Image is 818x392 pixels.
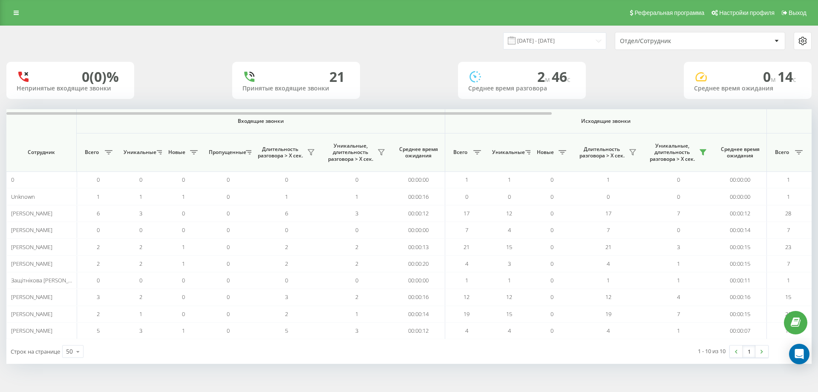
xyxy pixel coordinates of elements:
div: 1 - 10 из 10 [698,347,726,355]
span: 19 [605,310,611,318]
span: [PERSON_NAME] [11,260,52,267]
span: 1 [607,276,610,284]
span: 0 [550,226,553,234]
span: 4 [677,293,680,301]
span: 0 [227,293,230,301]
td: 00:00:00 [392,171,445,188]
span: 0 [227,243,230,251]
span: 2 [97,243,100,251]
span: 0 [355,276,358,284]
div: Непринятые входящие звонки [17,85,124,92]
span: 0 [677,193,680,200]
span: 0 [97,226,100,234]
span: 0 [227,193,230,200]
span: 0 [285,176,288,183]
td: 00:00:13 [392,238,445,255]
td: 00:00:20 [392,256,445,272]
span: Длительность разговора > Х сек. [577,146,626,159]
td: 00:00:00 [714,188,767,205]
span: Unknown [11,193,35,200]
div: Среднее время разговора [468,85,576,92]
td: 00:00:00 [714,171,767,188]
span: 0 [139,226,142,234]
span: 1 [182,193,185,200]
span: Строк на странице [11,348,60,355]
span: 3 [355,327,358,334]
div: 0 (0)% [82,69,119,85]
span: 0 [677,176,680,183]
div: Open Intercom Messenger [789,344,809,364]
span: Пропущенные [209,149,243,156]
td: 00:00:12 [714,205,767,222]
span: 0 [550,260,553,267]
span: [PERSON_NAME] [11,293,52,301]
span: 21 [605,243,611,251]
span: 7 [677,209,680,217]
td: 00:00:00 [392,222,445,238]
span: 6 [285,209,288,217]
span: 21 [464,243,469,251]
span: 0 [227,226,230,234]
span: Уникальные, длительность разговора > Х сек. [648,142,697,163]
span: 12 [506,209,512,217]
span: 0 [227,310,230,318]
span: Новые [166,149,187,156]
span: Сотрудник [14,149,69,156]
span: 7 [677,310,680,318]
span: Длительность разговора > Х сек. [256,146,305,159]
span: 2 [139,260,142,267]
span: 0 [182,310,185,318]
span: 1 [787,193,790,200]
span: 1 [285,193,288,200]
span: 0 [182,226,185,234]
div: 21 [329,69,345,85]
td: 00:00:16 [392,188,445,205]
span: 0 [550,327,553,334]
span: 2 [355,243,358,251]
span: 1 [677,276,680,284]
span: 3 [508,260,511,267]
span: 12 [605,293,611,301]
span: 0 [763,67,778,86]
span: Новые [535,149,556,156]
span: Реферальная программа [634,9,704,16]
span: 1 [677,327,680,334]
span: 4 [508,226,511,234]
span: Исходящие звонки [465,118,747,125]
span: 1 [139,310,142,318]
span: 7 [465,226,468,234]
span: 1 [677,260,680,267]
span: 3 [97,293,100,301]
span: 17 [605,209,611,217]
span: 1 [607,176,610,183]
span: [PERSON_NAME] [11,327,52,334]
span: 2 [355,260,358,267]
span: 1 [508,276,511,284]
span: 7 [787,226,790,234]
span: 0 [285,276,288,284]
span: 1 [465,276,468,284]
td: 00:00:15 [714,238,767,255]
span: 23 [785,243,791,251]
span: 0 [550,176,553,183]
td: 00:00:14 [714,222,767,238]
td: 00:00:12 [392,205,445,222]
span: 7 [787,260,790,267]
span: Уникальные [124,149,154,156]
span: Входящие звонки [99,118,423,125]
span: м [771,75,778,84]
span: 15 [785,293,791,301]
span: 0 [355,226,358,234]
span: 0 [227,176,230,183]
td: 00:00:14 [392,306,445,322]
span: 5 [97,327,100,334]
span: Уникальные [492,149,523,156]
span: 17 [464,209,469,217]
span: 19 [464,310,469,318]
td: 00:00:15 [714,256,767,272]
span: 1 [182,260,185,267]
span: 4 [607,260,610,267]
span: 2 [537,67,552,86]
span: 4 [508,327,511,334]
span: Настройки профиля [719,9,775,16]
